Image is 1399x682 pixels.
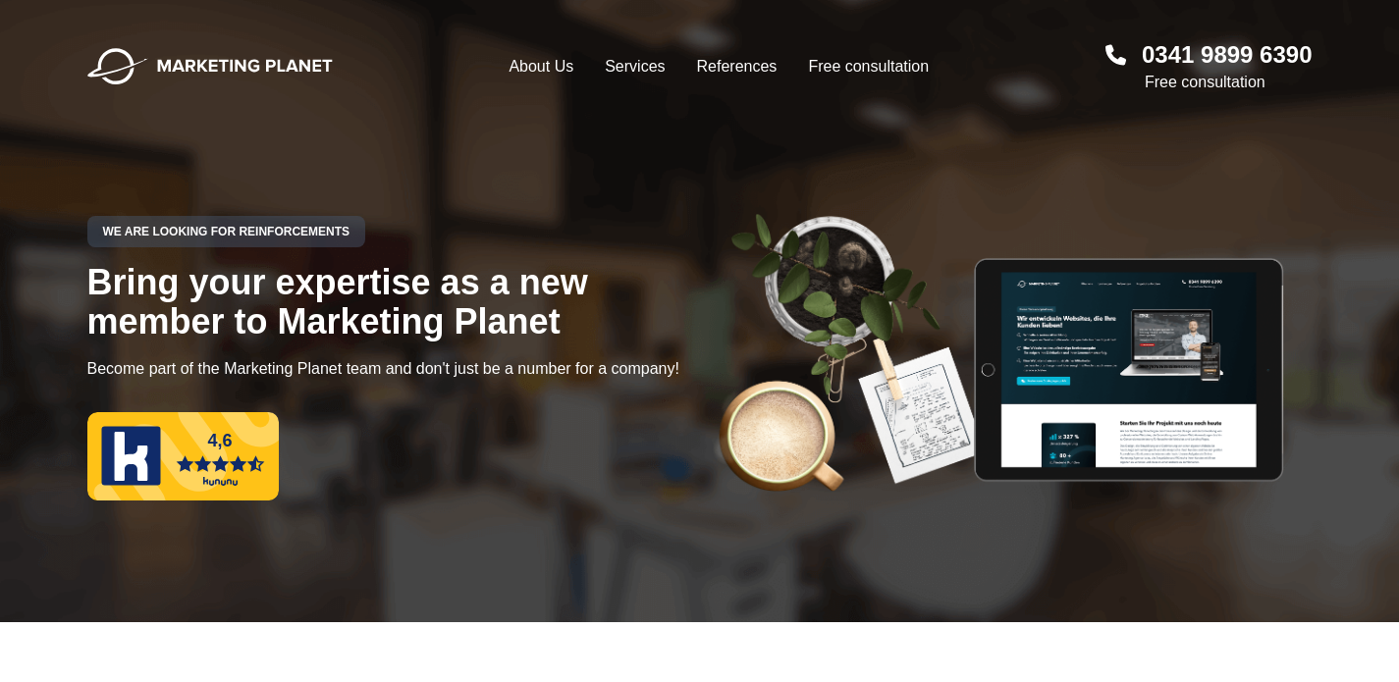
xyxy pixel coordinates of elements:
[1145,74,1265,90] font: Free consultation
[87,412,279,500] img: kununu widget
[509,55,573,79] a: About Us
[103,225,350,238] font: We are looking for reinforcements
[509,58,573,75] font: About Us
[708,196,1305,520] img: Marketing Planet tablet with plant and coffee
[808,55,929,79] a: Free consultation
[697,58,778,75] font: References
[605,55,665,79] a: Services
[605,58,665,75] font: Services
[1142,39,1313,71] a: 0341 9899 6390
[808,58,929,75] font: Free consultation
[697,55,778,79] a: References
[87,360,679,377] font: Become part of the Marketing Planet team and don't just be a number for a company!
[1142,41,1313,68] font: 0341 9899 6390
[87,262,588,341] font: Bring your expertise as a new member to Marketing Planet
[87,48,333,85] img: Marketing Planet - Web design, website development and SEO
[1105,39,1126,71] img: Telephone icon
